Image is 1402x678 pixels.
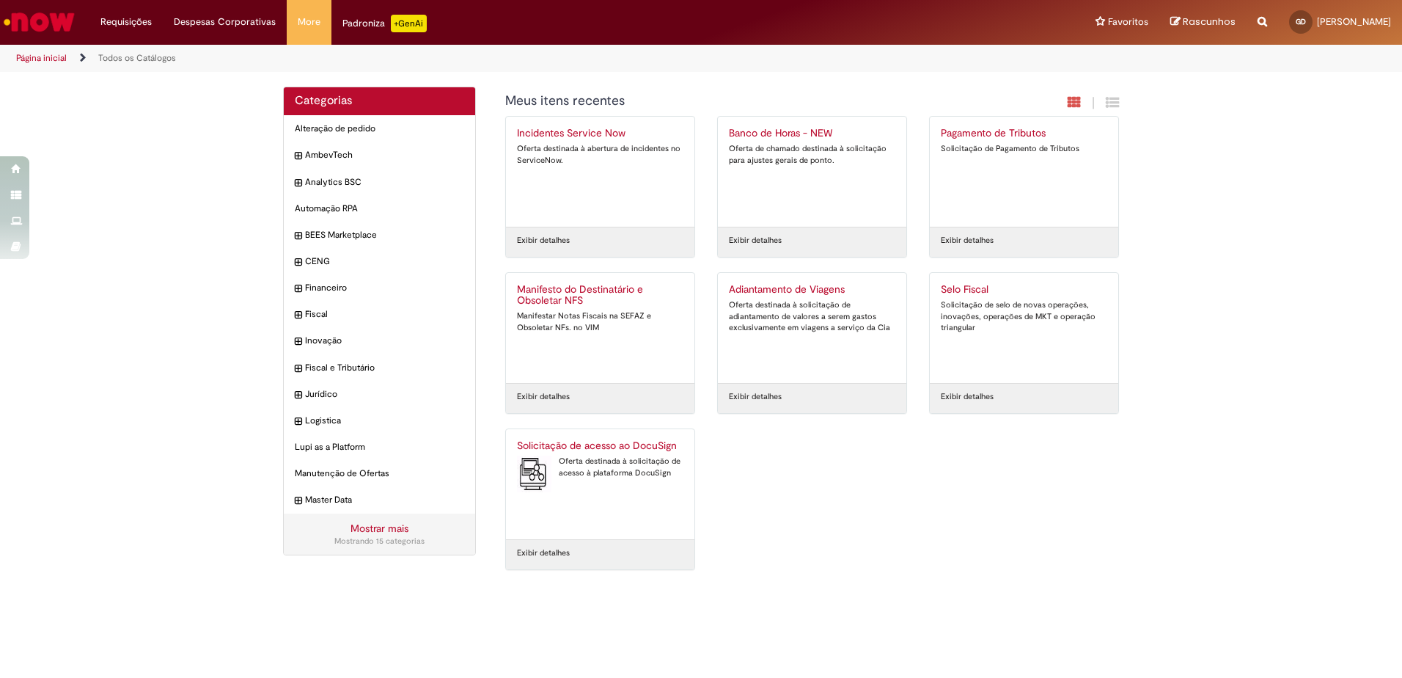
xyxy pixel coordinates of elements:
div: Alteração de pedido [284,115,475,142]
div: expandir categoria AmbevTech AmbevTech [284,142,475,169]
div: Oferta de chamado destinada à solicitação para ajustes gerais de ponto. [729,143,895,166]
div: expandir categoria Inovação Inovação [284,327,475,354]
i: expandir categoria Financeiro [295,282,301,296]
a: Banco de Horas - NEW Oferta de chamado destinada à solicitação para ajustes gerais de ponto. [718,117,906,227]
div: Manutenção de Ofertas [284,460,475,487]
a: Solicitação de acesso ao DocuSign Solicitação de acesso ao DocuSign Oferta destinada à solicitaçã... [506,429,694,539]
a: Exibir detalhes [729,391,782,403]
div: Solicitação de Pagamento de Tributos [941,143,1107,155]
a: Mostrar mais [350,522,408,535]
span: Despesas Corporativas [174,15,276,29]
a: Rascunhos [1170,15,1236,29]
span: Analytics BSC [305,176,464,189]
i: Exibição em cartão [1068,95,1081,109]
div: Oferta destinada à abertura de incidentes no ServiceNow. [517,143,683,166]
a: Pagamento de Tributos Solicitação de Pagamento de Tributos [930,117,1118,227]
span: Inovação [305,335,464,347]
h2: Incidentes Service Now [517,128,683,139]
div: expandir categoria BEES Marketplace BEES Marketplace [284,222,475,249]
div: Lupi as a Platform [284,434,475,461]
a: Manifesto do Destinatário e Obsoletar NFS Manifestar Notas Fiscais na SEFAZ e Obsoletar NFs. no VIM [506,273,694,383]
a: Incidentes Service Now Oferta destinada à abertura de incidentes no ServiceNow. [506,117,694,227]
a: Exibir detalhes [517,547,570,559]
div: Oferta destinada à solicitação de acesso à plataforma DocuSign [517,456,683,478]
h1: {"description":"","title":"Meus itens recentes"} Categoria [505,94,961,109]
span: Alteração de pedido [295,123,464,135]
span: Automação RPA [295,203,464,215]
div: expandir categoria CENG CENG [284,248,475,275]
i: expandir categoria Master Data [295,494,301,508]
span: AmbevTech [305,149,464,161]
ul: Trilhas de página [11,45,924,72]
span: Requisições [100,15,152,29]
a: Exibir detalhes [517,391,570,403]
i: expandir categoria BEES Marketplace [295,229,301,244]
span: CENG [305,255,464,268]
h2: Banco de Horas - NEW [729,128,895,139]
img: ServiceNow [1,7,77,37]
div: Solicitação de selo de novas operações, inovações, operações de MKT e operação triangular [941,299,1107,334]
div: Automação RPA [284,195,475,222]
a: Exibir detalhes [729,235,782,247]
span: Logistica [305,415,464,427]
a: Exibir detalhes [941,391,994,403]
span: Rascunhos [1183,15,1236,29]
i: expandir categoria Jurídico [295,388,301,403]
span: Fiscal [305,308,464,321]
h2: Adiantamento de Viagens [729,284,895,296]
h2: Solicitação de acesso ao DocuSign [517,440,683,452]
ul: Categorias [284,115,475,514]
h2: Manifesto do Destinatário e Obsoletar NFS [517,284,683,307]
div: expandir categoria Financeiro Financeiro [284,274,475,302]
i: expandir categoria Fiscal [295,308,301,323]
span: Financeiro [305,282,464,294]
i: expandir categoria Logistica [295,415,301,429]
div: expandir categoria Fiscal Fiscal [284,301,475,328]
span: Fiscal e Tributário [305,362,464,374]
h2: Pagamento de Tributos [941,128,1107,139]
i: expandir categoria CENG [295,255,301,270]
h2: Selo Fiscal [941,284,1107,296]
span: | [1092,95,1095,112]
i: Exibição de grade [1106,95,1119,109]
div: Manifestar Notas Fiscais na SEFAZ e Obsoletar NFs. no VIM [517,310,683,333]
div: expandir categoria Logistica Logistica [284,407,475,434]
span: BEES Marketplace [305,229,464,241]
div: expandir categoria Jurídico Jurídico [284,381,475,408]
h2: Categorias [295,95,464,108]
a: Exibir detalhes [517,235,570,247]
span: Master Data [305,494,464,506]
span: Lupi as a Platform [295,441,464,453]
img: Solicitação de acesso ao DocuSign [517,456,551,492]
span: Jurídico [305,388,464,401]
a: Exibir detalhes [941,235,994,247]
div: expandir categoria Fiscal e Tributário Fiscal e Tributário [284,354,475,382]
span: Favoritos [1108,15,1148,29]
i: expandir categoria Inovação [295,335,301,349]
a: Adiantamento de Viagens Oferta destinada à solicitação de adiantamento de valores a serem gastos ... [718,273,906,383]
span: Manutenção de Ofertas [295,467,464,480]
span: More [298,15,320,29]
i: expandir categoria AmbevTech [295,149,301,164]
p: +GenAi [391,15,427,32]
a: Página inicial [16,52,67,64]
span: GD [1296,17,1306,26]
div: Padroniza [342,15,427,32]
a: Todos os Catálogos [98,52,176,64]
span: [PERSON_NAME] [1317,15,1391,28]
div: Mostrando 15 categorias [295,536,464,547]
div: Oferta destinada à solicitação de adiantamento de valores a serem gastos exclusivamente em viagen... [729,299,895,334]
div: expandir categoria Master Data Master Data [284,486,475,514]
i: expandir categoria Analytics BSC [295,176,301,191]
div: expandir categoria Analytics BSC Analytics BSC [284,169,475,196]
i: expandir categoria Fiscal e Tributário [295,362,301,376]
a: Selo Fiscal Solicitação de selo de novas operações, inovações, operações de MKT e operação triang... [930,273,1118,383]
